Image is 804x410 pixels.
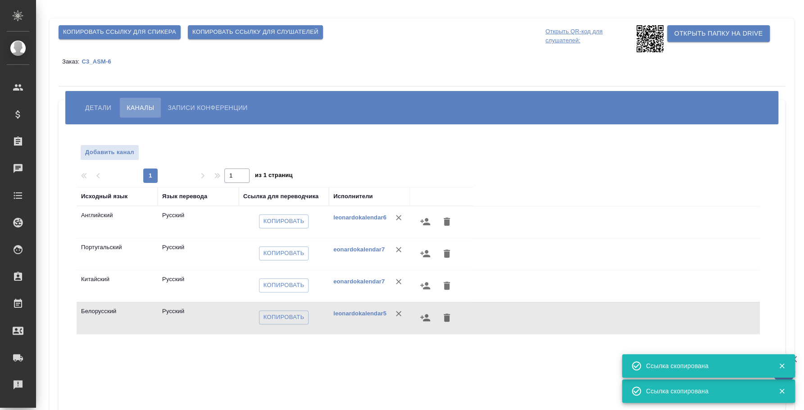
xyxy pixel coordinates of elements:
[263,248,304,259] span: Копировать
[333,192,373,201] div: Исполнители
[62,58,82,65] p: Заказ:
[263,216,304,227] span: Копировать
[162,192,207,201] div: Язык перевода
[85,147,134,158] span: Добавить канал
[82,58,118,65] a: C3_ASM-6
[158,206,239,238] td: Русский
[158,302,239,334] td: Русский
[414,211,436,232] button: Назначить исполнителей
[263,280,304,291] span: Копировать
[333,246,385,253] a: eonardokalendar7
[77,270,158,302] td: Китайский
[77,302,158,334] td: Белорусский
[392,307,405,320] button: Удалить
[392,275,405,288] button: Удалить
[333,214,386,221] a: leonardokalendar6
[255,170,293,183] span: из 1 страниц
[259,310,309,324] button: Копировать
[243,192,318,201] div: Ссылка для переводчика
[436,211,458,232] button: Удалить канал
[263,312,304,323] span: Копировать
[392,211,405,224] button: Удалить
[414,243,436,264] button: Назначить исполнителей
[259,278,309,292] button: Копировать
[414,275,436,296] button: Назначить исполнителей
[646,387,765,396] div: Ссылка скопирована
[168,102,247,113] span: Записи конференции
[85,102,111,113] span: Детали
[414,307,436,328] button: Назначить исполнителей
[646,361,765,370] div: Ссылка скопирована
[674,28,763,39] span: Открыть папку на Drive
[188,25,323,39] button: Копировать ссылку для слушателей
[772,387,791,395] button: Закрыть
[259,246,309,260] button: Копировать
[545,25,634,52] p: Открыть QR-код для слушателей:
[259,214,309,228] button: Копировать
[392,243,405,256] button: Удалить
[333,310,386,317] a: leonardokalendar5
[80,145,139,160] button: Добавить канал
[158,270,239,302] td: Русский
[436,243,458,264] button: Удалить канал
[436,307,458,328] button: Удалить канал
[59,25,181,39] button: Копировать ссылку для спикера
[127,102,154,113] span: Каналы
[667,25,770,42] button: Открыть папку на Drive
[81,192,127,201] div: Исходный язык
[192,27,318,37] span: Копировать ссылку для слушателей
[436,275,458,296] button: Удалить канал
[77,238,158,270] td: Португальский
[77,206,158,238] td: Английский
[158,238,239,270] td: Русский
[63,27,176,37] span: Копировать ссылку для спикера
[772,362,791,370] button: Закрыть
[333,278,385,285] a: eonardokalendar7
